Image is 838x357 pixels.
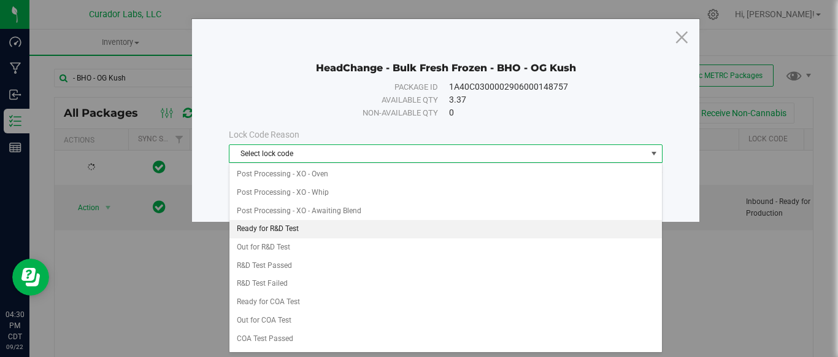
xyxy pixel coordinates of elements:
div: HeadChange - Bulk Fresh Frozen - BHO - OG Kush [229,44,663,74]
li: Ready for COA Test [229,293,662,312]
li: R&D Test Failed [229,275,662,293]
div: 3.37 [449,93,644,106]
li: Ready for R&D Test [229,220,662,238]
div: Package ID [248,81,439,93]
li: Out for R&D Test [229,238,662,257]
span: Select lock code [229,145,647,162]
li: Post Processing - XO - Awaiting Blend [229,202,662,221]
li: Out for COA Test [229,312,662,330]
li: Post Processing - XO - Whip [229,184,662,202]
li: COA Test Passed [229,330,662,348]
span: Lock Code Reason [229,130,299,139]
li: Post Processing - XO - Oven [229,165,662,184]
div: Non-available qty [248,107,439,119]
div: 0 [449,106,644,119]
li: R&D Test Passed [229,257,662,275]
iframe: Resource center [12,259,49,296]
div: Available qty [248,94,439,106]
div: 1A40C0300002906000148757 [449,80,644,93]
span: select [647,145,662,162]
